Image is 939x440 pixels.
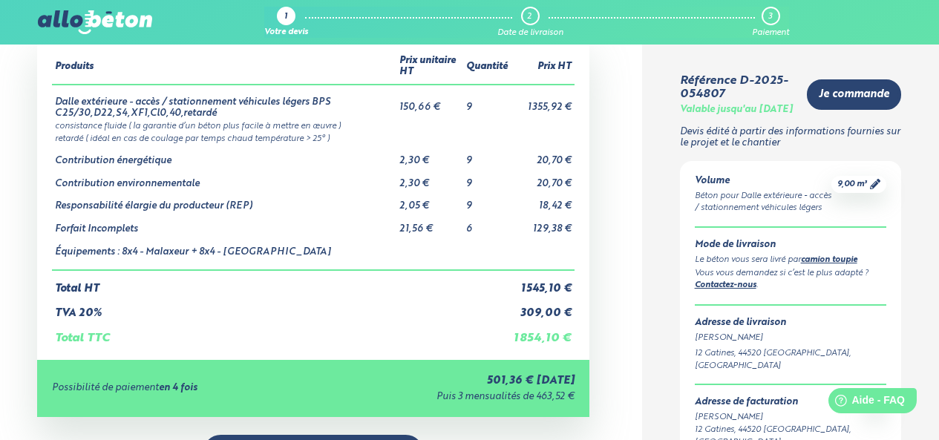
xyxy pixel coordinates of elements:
[396,50,463,84] th: Prix unitaire HT
[511,320,575,345] td: 1 854,10 €
[695,190,832,215] div: Béton pour Dalle extérieure - accès / stationnement véhicules légers
[819,88,889,101] span: Je commande
[38,10,152,34] img: allobéton
[396,189,463,212] td: 2,05 €
[264,28,308,38] div: Votre devis
[52,295,511,320] td: TVA 20%
[52,383,320,394] div: Possibilité de paiement
[52,85,396,119] td: Dalle extérieure - accès / stationnement véhicules légers BPS C25/30,D22,S4,XF1,Cl0,40,retardé
[695,347,887,372] div: 12 Gatines, 44520 [GEOGRAPHIC_DATA], [GEOGRAPHIC_DATA]
[463,212,511,235] td: 6
[695,318,887,329] div: Adresse de livraison
[264,7,308,38] a: 1 Votre devis
[695,281,756,289] a: Contactez-nous
[680,127,902,148] p: Devis édité à partir des informations fournies sur le projet et le chantier
[807,79,901,110] a: Je commande
[680,105,793,116] div: Valable jusqu'au [DATE]
[52,212,396,235] td: Forfait Incomplets
[52,189,396,212] td: Responsabilité élargie du producteur (REP)
[511,50,575,84] th: Prix HT
[695,411,865,424] div: [PERSON_NAME]
[695,397,865,408] div: Adresse de facturation
[320,375,575,387] div: 501,36 € [DATE]
[497,7,563,38] a: 2 Date de livraison
[396,212,463,235] td: 21,56 €
[511,212,575,235] td: 129,38 €
[396,144,463,167] td: 2,30 €
[159,383,197,393] strong: en 4 fois
[752,28,789,38] div: Paiement
[52,144,396,167] td: Contribution énergétique
[768,12,772,22] div: 3
[52,320,511,345] td: Total TTC
[463,189,511,212] td: 9
[511,270,575,295] td: 1 545,10 €
[527,12,531,22] div: 2
[511,295,575,320] td: 309,00 €
[695,176,832,187] div: Volume
[284,13,287,22] div: 1
[695,267,887,293] div: Vous vous demandez si c’est le plus adapté ? .
[752,7,789,38] a: 3 Paiement
[511,144,575,167] td: 20,70 €
[680,74,796,102] div: Référence D-2025-054807
[396,167,463,190] td: 2,30 €
[396,85,463,119] td: 150,66 €
[463,50,511,84] th: Quantité
[695,240,887,251] div: Mode de livraison
[463,85,511,119] td: 9
[320,392,575,403] div: Puis 3 mensualités de 463,52 €
[52,50,396,84] th: Produits
[52,167,396,190] td: Contribution environnementale
[463,167,511,190] td: 9
[801,256,857,264] a: camion toupie
[695,254,887,267] div: Le béton vous sera livré par
[511,167,575,190] td: 20,70 €
[511,85,575,119] td: 1 355,92 €
[463,144,511,167] td: 9
[807,382,923,424] iframe: Help widget launcher
[52,235,396,271] td: Équipements : 8x4 - Malaxeur + 8x4 - [GEOGRAPHIC_DATA]
[511,189,575,212] td: 18,42 €
[52,270,511,295] td: Total HT
[52,131,575,144] td: retardé ( idéal en cas de coulage par temps chaud température > 25° )
[497,28,563,38] div: Date de livraison
[695,332,887,344] div: [PERSON_NAME]
[52,119,575,131] td: consistance fluide ( la garantie d’un béton plus facile à mettre en œuvre )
